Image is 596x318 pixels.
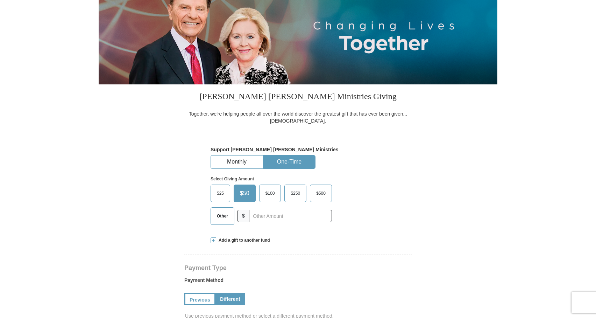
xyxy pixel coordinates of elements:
span: $ [237,210,249,222]
label: Payment Method [184,277,412,287]
h5: Support [PERSON_NAME] [PERSON_NAME] Ministries [211,147,385,153]
span: $25 [213,188,227,199]
strong: Select Giving Amount [211,177,254,181]
button: One-Time [263,155,315,168]
div: Together, we're helping people all over the world discover the greatest gift that has ever been g... [184,110,412,124]
a: Different [215,293,245,305]
span: $250 [287,188,304,199]
h4: Payment Type [184,265,412,271]
span: $500 [313,188,329,199]
span: $50 [236,188,253,199]
input: Other Amount [249,210,332,222]
span: $100 [262,188,278,199]
h3: [PERSON_NAME] [PERSON_NAME] Ministries Giving [184,84,412,110]
a: Previous [184,293,215,305]
button: Monthly [211,155,263,168]
span: Add a gift to another fund [216,237,270,243]
span: Other [213,211,232,221]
